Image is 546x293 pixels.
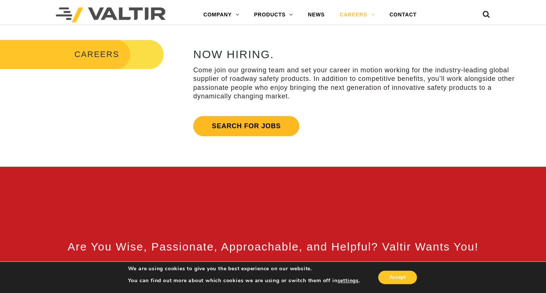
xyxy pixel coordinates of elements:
[193,48,526,60] h2: NOW HIRING.
[193,116,299,136] a: Search for jobs
[382,7,424,22] a: CONTACT
[128,265,360,272] p: We are using cookies to give you the best experience on our website.
[68,240,479,253] span: Are You Wise, Passionate, Approachable, and Helpful? Valtir Wants You!
[300,7,332,22] a: NEWS
[332,7,382,22] a: CAREERS
[196,7,246,22] a: COMPANY
[378,271,417,284] button: Accept
[193,66,526,101] p: Come join our growing team and set your career in motion working for the industry-leading global ...
[337,277,358,284] button: settings
[128,277,360,284] p: You can find out more about which cookies we are using or switch them off in .
[56,7,166,22] img: Valtir
[246,7,300,22] a: PRODUCTS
